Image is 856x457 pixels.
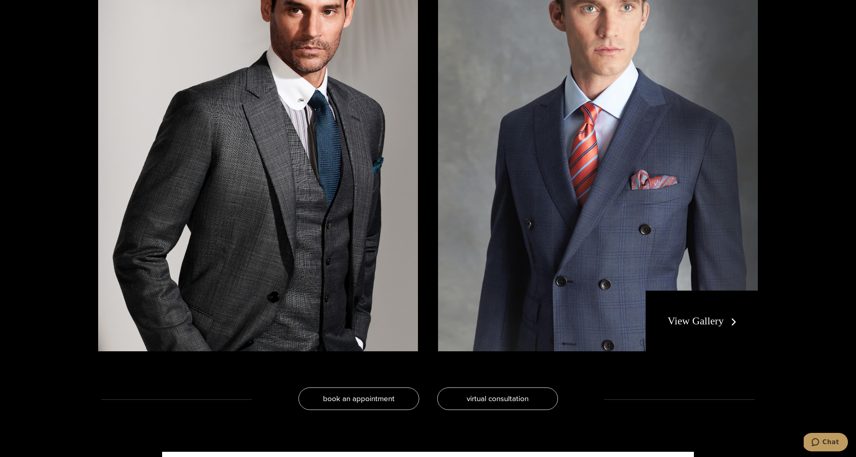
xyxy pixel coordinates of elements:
a: View Gallery [668,315,740,327]
iframe: Opens a widget where you can chat to one of our agents [804,433,848,453]
a: book an appointment [298,387,419,410]
span: book an appointment [323,393,395,404]
span: virtual consultation [467,393,529,404]
a: virtual consultation [437,387,558,410]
